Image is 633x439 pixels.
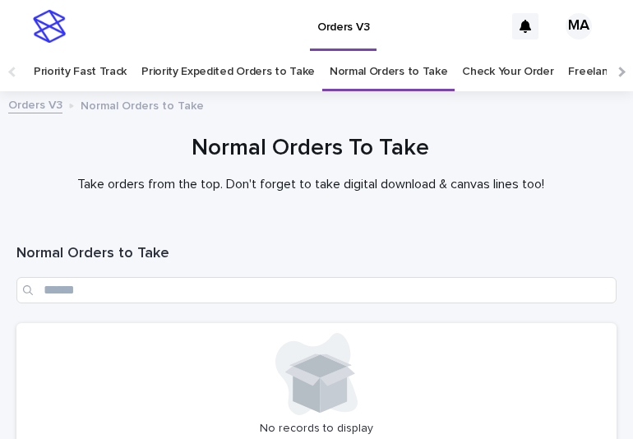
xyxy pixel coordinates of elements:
p: No records to display [26,422,607,436]
a: Normal Orders to Take [330,53,448,91]
a: Orders V3 [8,95,62,113]
h1: Normal Orders to Take [16,244,617,264]
img: stacker-logo-s-only.png [33,10,66,43]
a: Priority Expedited Orders to Take [141,53,315,91]
a: Check Your Order [462,53,553,91]
a: Priority Fast Track [34,53,127,91]
input: Search [16,277,617,303]
p: Normal Orders to Take [81,95,204,113]
h1: Normal Orders To Take [16,133,604,164]
p: Take orders from the top. Don't forget to take digital download & canvas lines too! [16,177,604,192]
div: MA [566,13,592,39]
